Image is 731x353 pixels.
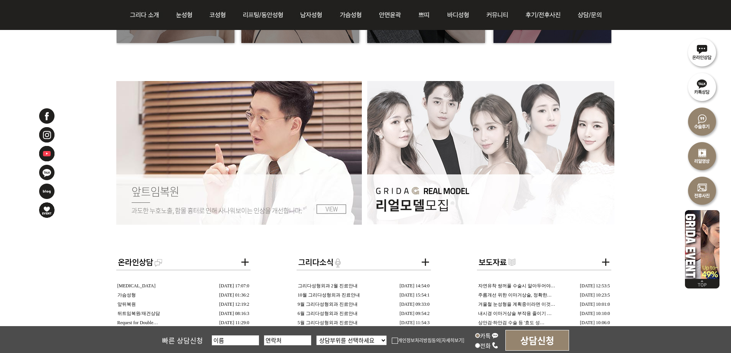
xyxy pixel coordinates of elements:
img: 페이스북 [38,108,55,124]
img: 이벤트 [38,202,55,219]
a: [DATE] 01:36:2 [219,292,249,298]
a: Request for Double… [117,320,158,325]
img: 카카오톡 [38,164,55,181]
a: 자연유착 쌍꺼풀 수술시 알아두어야… [478,283,555,288]
span: 빠른 상담신청 [162,335,203,345]
a: 9월 그리다성형외과 진료안내 [298,302,358,307]
a: [DATE] 14:54:0 [399,283,429,288]
input: 연락처 [264,335,311,345]
img: 위로가기 [685,279,719,288]
img: 인스타그램 [38,126,55,143]
a: [DATE] 15:54:1 [399,292,429,298]
input: 카톡 [475,333,480,338]
label: 카톡 [475,331,498,340]
a: [DATE] 11:54:3 [400,320,430,325]
a: 그리다성형외과 2월 진료안내 [298,283,358,288]
a: [DATE] 10:23:5 [580,292,610,298]
a: 주름개선 위한 이마거상술, 정확한… [478,292,552,298]
a: 내시경 이마거상술 부작용 줄이기 … [478,311,552,316]
img: 리얼영상 [685,138,719,173]
img: 네이버블로그 [38,183,55,200]
img: main_counsel.jpg [116,254,251,270]
img: 카톡상담 [685,69,719,104]
a: [DATE] 11:29:0 [219,320,249,325]
a: [MEDICAL_DATA] [117,283,156,288]
a: 가슴성형 [117,292,136,298]
img: 온라인상담 [685,35,719,69]
a: [DATE] 09:54:2 [399,311,429,316]
a: [DATE] 10:01:0 [580,302,610,307]
a: 6월 그리다성형외과 진료안내 [298,311,358,316]
label: 개인정보처리방침동의 [392,337,440,343]
img: 유투브 [38,145,55,162]
img: 이벤트 [685,207,719,279]
a: [자세히보기] [440,337,464,343]
a: [DATE] 09:33:0 [399,302,429,307]
input: 전화 [475,343,480,348]
a: 앞뒤복원 [117,302,136,307]
img: main_news.jpg [477,254,611,270]
a: 뒤트임복원/재건상담 [117,311,160,316]
a: 겨울철 눈성형을 계획중이라면 이것… [478,302,555,307]
a: [DATE] 12:53:5 [580,283,610,288]
img: kakao_icon.png [492,332,498,339]
a: [DATE] 08:16:3 [219,311,249,316]
img: 수술전후사진 [685,173,719,207]
a: 5월 그리다성형외과 진료안내 [298,320,358,325]
a: [DATE] 12:19:2 [219,302,249,307]
img: 수술후기 [685,104,719,138]
img: main_notice.jpg [297,254,431,270]
img: checkbox.png [392,338,398,344]
a: 상안검·하안검 수술 등 '효도 성… [478,320,545,325]
input: 상담신청 [505,330,569,351]
img: call_icon.png [492,342,498,349]
label: 전화 [475,341,498,350]
a: [DATE] 10:10:0 [580,311,610,316]
a: 10월 그리다성형외과 진료안내 [298,292,360,298]
input: 이름 [212,335,259,345]
a: [DATE] 10:06:0 [580,320,610,325]
a: [DATE] 17:07:0 [219,283,249,288]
